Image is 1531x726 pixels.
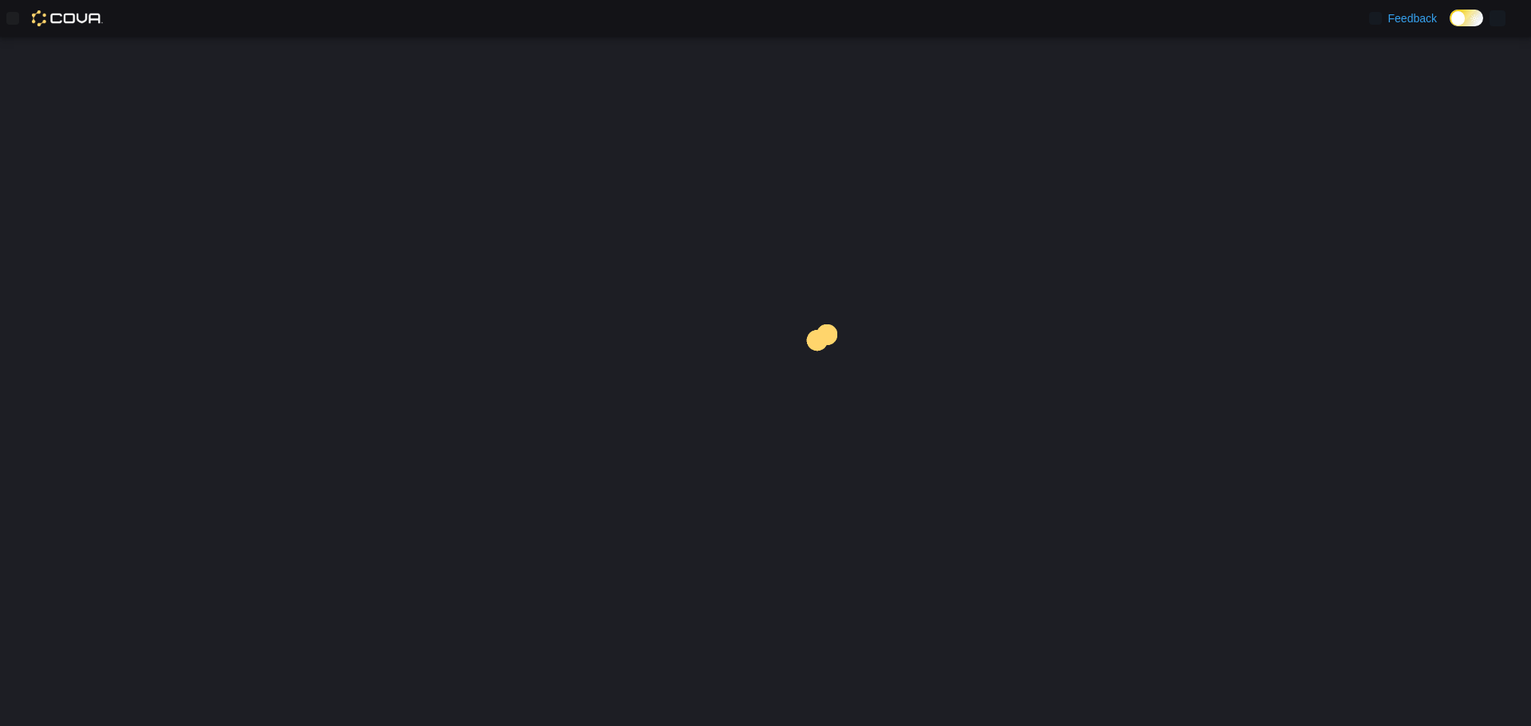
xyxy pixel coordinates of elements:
span: Dark Mode [1450,26,1450,27]
input: Dark Mode [1450,10,1483,26]
span: Feedback [1388,10,1437,26]
img: cova-loader [765,312,885,432]
img: Cova [32,10,103,26]
a: Feedback [1363,2,1443,34]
